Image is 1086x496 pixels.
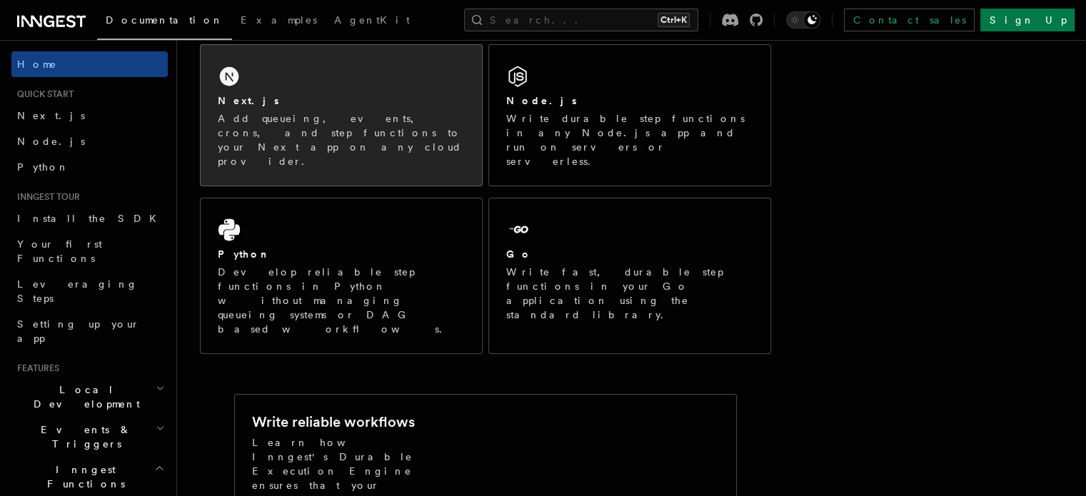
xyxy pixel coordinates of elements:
span: Examples [241,14,317,26]
p: Write durable step functions in any Node.js app and run on servers or serverless. [506,111,753,168]
a: Next.js [11,103,168,128]
span: Leveraging Steps [17,278,138,304]
a: Setting up your app [11,311,168,351]
p: Write fast, durable step functions in your Go application using the standard library. [506,265,753,322]
span: Quick start [11,88,74,100]
a: Contact sales [844,9,975,31]
h2: Write reliable workflows [252,412,415,432]
a: PythonDevelop reliable step functions in Python without managing queueing systems or DAG based wo... [200,198,483,354]
span: Local Development [11,383,156,411]
h2: Go [506,247,532,261]
a: AgentKit [326,4,418,39]
button: Search...Ctrl+K [464,9,698,31]
a: Documentation [97,4,232,40]
span: Inngest tour [11,191,80,203]
a: Next.jsAdd queueing, events, crons, and step functions to your Next app on any cloud provider. [200,44,483,186]
span: Events & Triggers [11,422,156,451]
p: Add queueing, events, crons, and step functions to your Next app on any cloud provider. [218,111,465,168]
h2: Python [218,247,271,261]
kbd: Ctrl+K [658,13,690,27]
span: Inngest Functions [11,462,154,491]
button: Local Development [11,377,168,417]
span: Next.js [17,110,85,121]
span: Node.js [17,136,85,147]
h2: Next.js [218,93,279,108]
a: Python [11,154,168,180]
span: Documentation [106,14,223,26]
a: GoWrite fast, durable step functions in your Go application using the standard library. [488,198,771,354]
a: Examples [232,4,326,39]
span: Features [11,363,59,374]
p: Develop reliable step functions in Python without managing queueing systems or DAG based workflows. [218,265,465,336]
a: Your first Functions [11,231,168,271]
span: Install the SDK [17,213,165,224]
span: AgentKit [334,14,410,26]
a: Sign Up [980,9,1075,31]
a: Install the SDK [11,206,168,231]
a: Home [11,51,168,77]
a: Node.jsWrite durable step functions in any Node.js app and run on servers or serverless. [488,44,771,186]
span: Your first Functions [17,238,102,264]
a: Node.js [11,128,168,154]
a: Leveraging Steps [11,271,168,311]
h2: Node.js [506,93,577,108]
button: Toggle dark mode [786,11,820,29]
span: Python [17,161,69,173]
button: Events & Triggers [11,417,168,457]
span: Setting up your app [17,318,140,344]
span: Home [17,57,57,71]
